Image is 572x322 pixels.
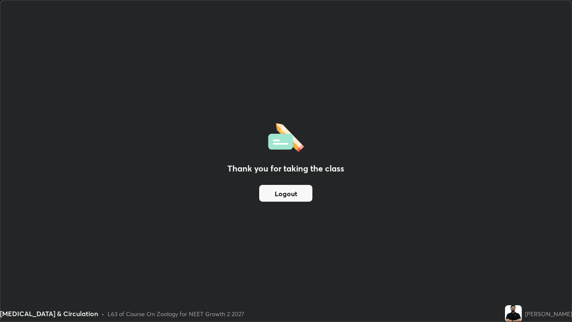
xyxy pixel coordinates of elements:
[268,120,304,152] img: offlineFeedback.1438e8b3.svg
[108,309,244,318] div: L63 of Course On Zoology for NEET Growth 2 2027
[101,309,104,318] div: •
[259,185,312,202] button: Logout
[505,305,522,322] img: 54f690991e824e6993d50b0d6a1f1dc5.jpg
[227,162,344,175] h2: Thank you for taking the class
[525,309,572,318] div: [PERSON_NAME]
